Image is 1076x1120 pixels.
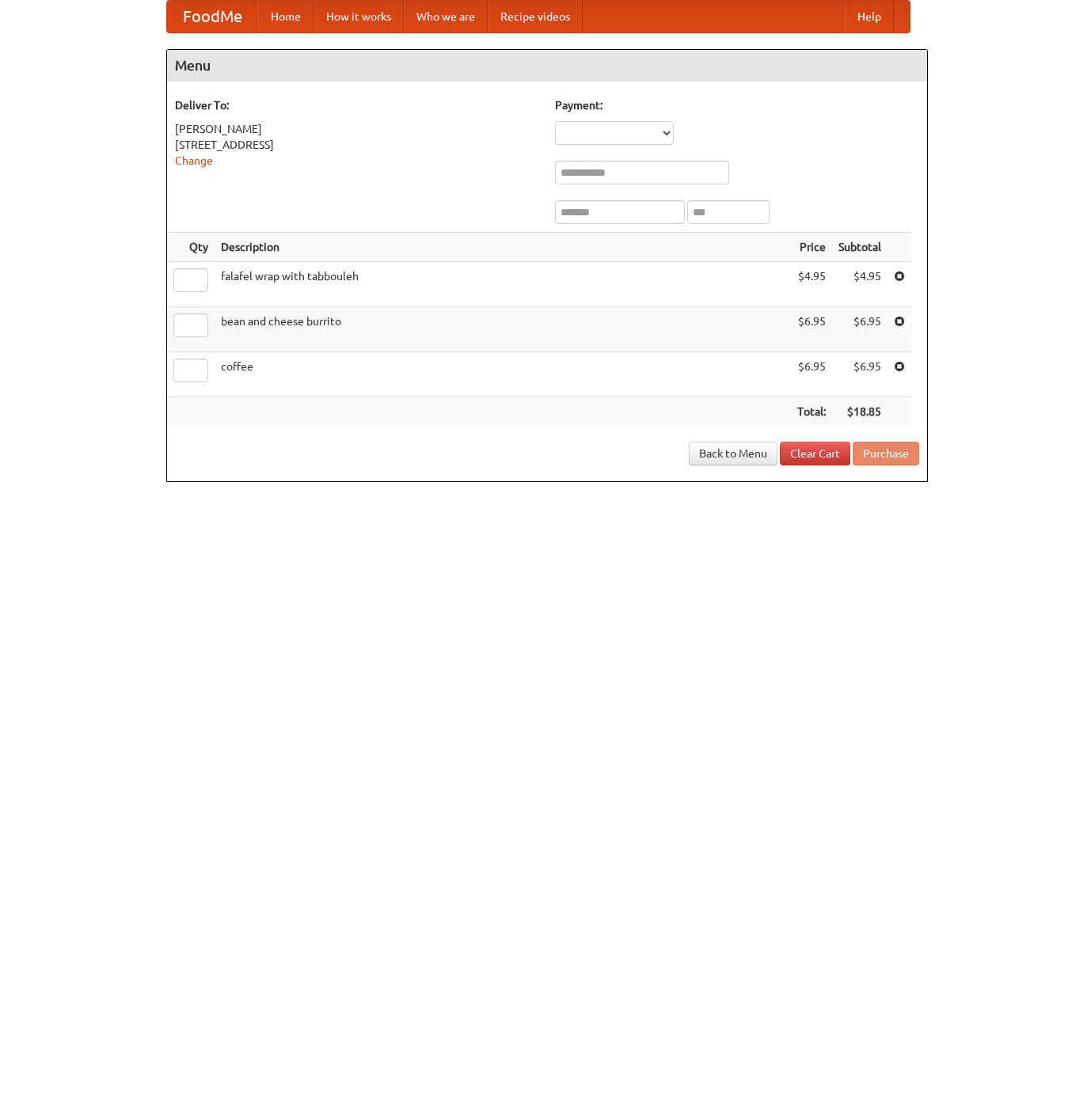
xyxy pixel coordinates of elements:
[167,233,215,262] th: Qty
[832,397,888,427] th: $18.85
[175,154,213,167] a: Change
[689,442,778,465] a: Back to Menu
[258,1,314,32] a: Home
[215,262,791,307] td: falafel wrap with tabbouleh
[845,1,894,32] a: Help
[314,1,404,32] a: How it works
[791,352,832,397] td: $6.95
[555,97,919,113] h5: Payment:
[167,1,258,32] a: FoodMe
[404,1,488,32] a: Who we are
[832,352,888,397] td: $6.95
[175,97,539,113] h5: Deliver To:
[780,442,850,465] a: Clear Cart
[215,233,791,262] th: Description
[215,307,791,352] td: bean and cheese burrito
[175,137,539,153] div: [STREET_ADDRESS]
[791,262,832,307] td: $4.95
[832,262,888,307] td: $4.95
[791,307,832,352] td: $6.95
[167,50,927,82] h4: Menu
[175,121,539,137] div: [PERSON_NAME]
[791,233,832,262] th: Price
[488,1,583,32] a: Recipe videos
[853,442,919,465] button: Purchase
[832,233,888,262] th: Subtotal
[791,397,832,427] th: Total:
[215,352,791,397] td: coffee
[832,307,888,352] td: $6.95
